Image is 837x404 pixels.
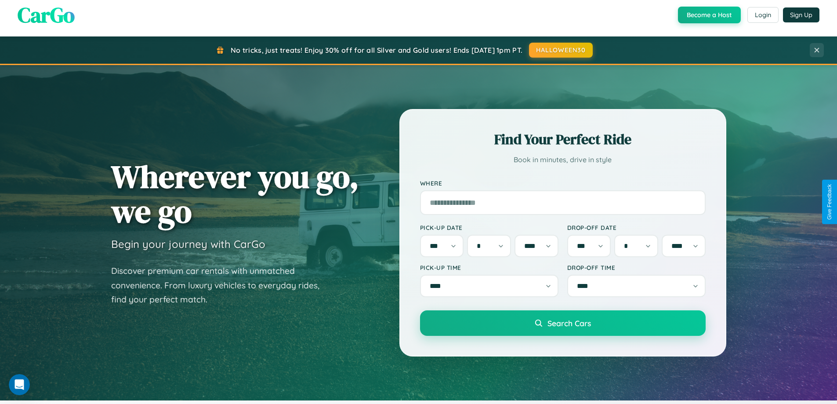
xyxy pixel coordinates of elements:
iframe: Intercom live chat [9,374,30,395]
label: Where [420,179,706,187]
label: Drop-off Date [567,224,706,231]
div: Give Feedback [826,184,833,220]
label: Drop-off Time [567,264,706,271]
span: No tricks, just treats! Enjoy 30% off for all Silver and Gold users! Ends [DATE] 1pm PT. [231,46,522,55]
button: Search Cars [420,310,706,336]
span: Search Cars [547,318,591,328]
label: Pick-up Time [420,264,558,271]
p: Discover premium car rentals with unmatched convenience. From luxury vehicles to everyday rides, ... [111,264,331,307]
button: Sign Up [783,7,819,22]
p: Book in minutes, drive in style [420,153,706,166]
h2: Find Your Perfect Ride [420,130,706,149]
button: Become a Host [678,7,741,23]
button: Login [747,7,779,23]
button: HALLOWEEN30 [529,43,593,58]
label: Pick-up Date [420,224,558,231]
h3: Begin your journey with CarGo [111,237,265,251]
span: CarGo [18,0,75,29]
h1: Wherever you go, we go [111,159,359,229]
